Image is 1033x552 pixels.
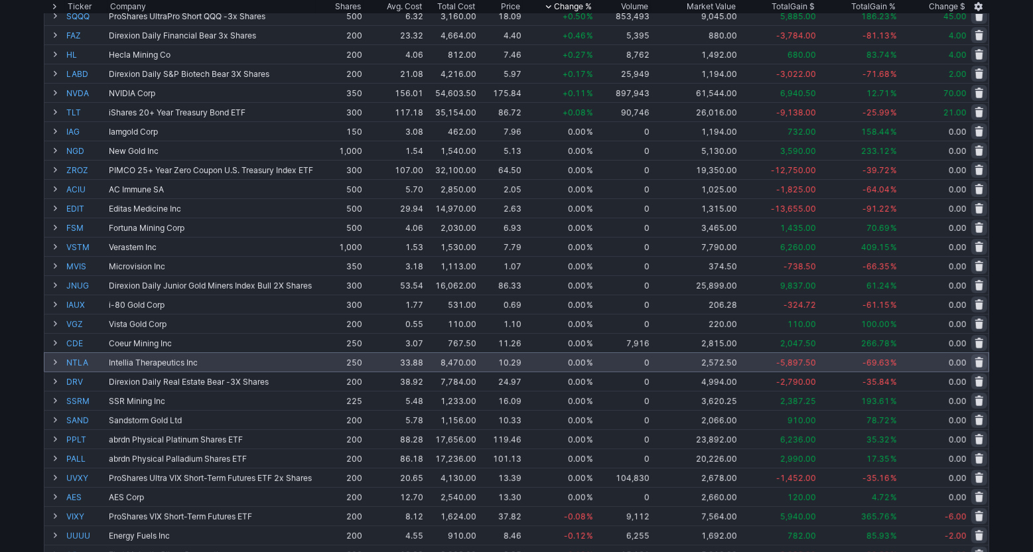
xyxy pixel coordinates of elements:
span: +0.46 [563,31,586,40]
span: % [890,242,897,252]
a: IAUX [66,295,106,314]
td: 3.07 [364,333,425,352]
td: 5.70 [364,179,425,198]
div: i-80 Gold Corp [109,300,314,310]
td: 3,620.25 [651,391,738,410]
td: 0 [594,295,651,314]
td: 500 [316,6,364,25]
div: Microvision Inc [109,261,314,271]
td: 5.13 [478,141,523,160]
td: 1.54 [364,141,425,160]
a: DRV [66,372,106,391]
td: 0 [594,352,651,372]
td: 250 [316,352,364,372]
td: 300 [316,102,364,121]
span: % [890,31,897,40]
span: -2,790.00 [776,377,816,387]
td: 0 [594,218,651,237]
span: 0.00 [949,338,967,348]
span: 0.00 [568,184,586,194]
span: 4.00 [949,50,967,60]
span: % [586,88,593,98]
span: 0.00 [568,319,586,329]
span: 83.74 [866,50,890,60]
div: SSR Mining Inc [109,396,314,406]
span: +0.11 [563,88,586,98]
td: 4,216.00 [425,64,478,83]
td: 0 [594,141,651,160]
span: % [586,204,593,214]
td: 175.84 [478,83,523,102]
span: 0.00 [949,300,967,310]
td: 25,949 [594,64,651,83]
td: 35,154.00 [425,102,478,121]
span: % [890,165,897,175]
div: Editas Medicine Inc [109,204,314,214]
td: 150 [316,121,364,141]
a: IAG [66,122,106,141]
span: 0.00 [949,165,967,175]
td: 2,815.00 [651,333,738,352]
td: 531.00 [425,295,478,314]
td: 853,493 [594,6,651,25]
a: EDIT [66,199,106,218]
td: 4.06 [364,44,425,64]
span: -12,750.00 [771,165,816,175]
td: 54,603.50 [425,83,478,102]
span: -66.35 [862,261,890,271]
td: 206.28 [651,295,738,314]
td: 200 [316,64,364,83]
a: CDE [66,334,106,352]
span: % [890,377,897,387]
span: % [586,11,593,21]
a: HL [66,45,106,64]
span: % [586,242,593,252]
div: Hecla Mining Co [109,50,314,60]
span: 3,590.00 [780,146,816,156]
td: 0 [594,237,651,256]
td: 0 [594,314,651,333]
span: 0.00 [949,358,967,368]
td: 1,025.00 [651,179,738,198]
span: % [586,31,593,40]
span: -69.63 [862,358,890,368]
span: -81.13 [862,31,890,40]
div: Direxion Daily S&P Biotech Bear 3X Shares [109,69,314,79]
span: 4.00 [949,31,967,40]
span: +0.27 [563,50,586,60]
td: 2.05 [478,179,523,198]
td: 1,540.00 [425,141,478,160]
td: 7.96 [478,121,523,141]
td: 1,194.00 [651,121,738,141]
td: 220.00 [651,314,738,333]
td: 3.18 [364,256,425,275]
div: Fortuna Mining Corp [109,223,314,233]
td: 4.40 [478,25,523,44]
td: 300 [316,160,364,179]
span: % [890,396,897,406]
td: 0 [594,198,651,218]
a: UUUU [66,526,106,545]
span: -738.50 [784,261,816,271]
td: 880.00 [651,25,738,44]
td: 812.00 [425,44,478,64]
span: 61.24 [866,281,890,291]
td: 5,395 [594,25,651,44]
a: PPLT [66,430,106,448]
span: 193.61 [861,396,890,406]
span: % [890,184,897,194]
div: Intellia Therapeutics Inc [109,358,314,368]
td: 14,970.00 [425,198,478,218]
td: 107.00 [364,160,425,179]
span: 5,885.00 [780,11,816,21]
span: -324.72 [784,300,816,310]
span: 0.00 [949,204,967,214]
td: 18.09 [478,6,523,25]
div: Verastem Inc [109,242,314,252]
span: % [890,146,897,156]
span: -39.72 [862,165,890,175]
td: 0 [594,160,651,179]
a: AES [66,488,106,506]
span: 0.00 [568,223,586,233]
td: 0 [594,372,651,391]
